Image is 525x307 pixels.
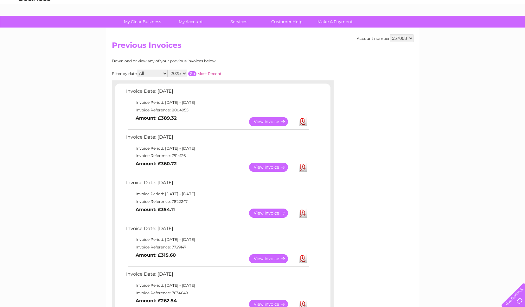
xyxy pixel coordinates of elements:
a: Blog [470,27,479,32]
a: View [249,209,296,218]
a: Log out [504,27,519,32]
div: Clear Business is a trading name of Verastar Limited (registered in [GEOGRAPHIC_DATA] No. 3667643... [113,3,413,31]
td: Invoice Reference: 7634649 [125,289,310,297]
td: Invoice Period: [DATE] - [DATE] [125,190,310,198]
td: Invoice Date: [DATE] [125,224,310,236]
td: Invoice Period: [DATE] - [DATE] [125,99,310,106]
a: Make A Payment [309,16,361,28]
a: Download [299,254,307,263]
a: Download [299,209,307,218]
img: logo.png [18,16,51,36]
b: Amount: £389.32 [136,115,177,121]
a: Contact [483,27,498,32]
td: Invoice Period: [DATE] - [DATE] [125,145,310,152]
a: 0333 014 3131 [406,3,449,11]
a: Water [413,27,426,32]
a: View [249,254,296,263]
a: My Account [164,16,217,28]
h2: Previous Invoices [112,41,413,53]
a: View [249,163,296,172]
div: Account number [357,34,413,42]
div: Filter by date [112,70,278,77]
td: Invoice Date: [DATE] [125,133,310,145]
td: Invoice Reference: 8004955 [125,106,310,114]
a: Energy [429,27,443,32]
a: Download [299,163,307,172]
td: Invoice Reference: 7914126 [125,152,310,160]
td: Invoice Reference: 7729147 [125,243,310,251]
b: Amount: £360.72 [136,161,177,166]
b: Amount: £354.11 [136,207,175,212]
a: Telecoms [447,27,466,32]
a: View [249,117,296,126]
td: Invoice Period: [DATE] - [DATE] [125,282,310,289]
td: Invoice Reference: 7822247 [125,198,310,205]
td: Invoice Period: [DATE] - [DATE] [125,236,310,243]
b: Amount: £262.54 [136,298,177,304]
a: Customer Help [261,16,313,28]
b: Amount: £315.60 [136,252,176,258]
td: Invoice Date: [DATE] [125,270,310,282]
td: Invoice Date: [DATE] [125,87,310,99]
a: Most Recent [197,71,221,76]
td: Invoice Date: [DATE] [125,179,310,190]
div: Download or view any of your previous invoices below. [112,59,278,63]
a: Download [299,117,307,126]
a: Services [213,16,265,28]
a: My Clear Business [116,16,169,28]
